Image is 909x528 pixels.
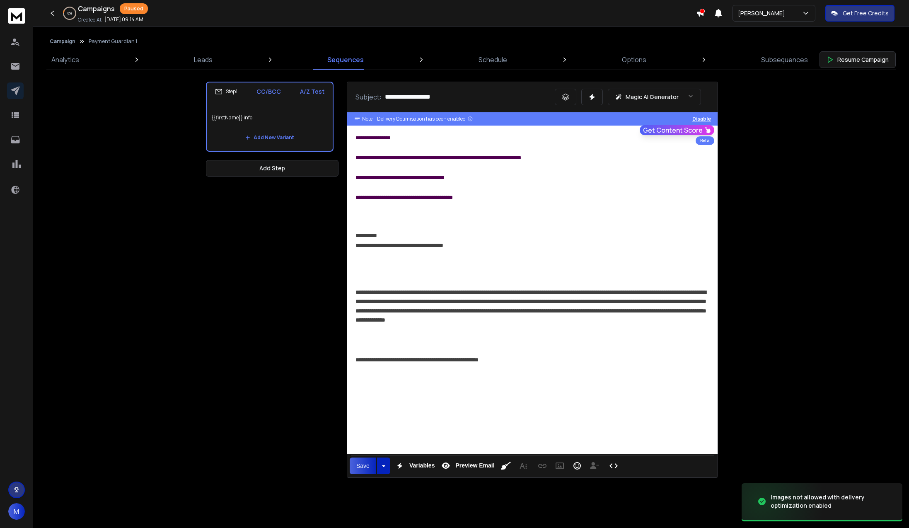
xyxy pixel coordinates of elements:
[377,116,473,122] div: Delivery Optimisation has been enabled
[825,5,894,22] button: Get Free Credits
[50,38,75,45] button: Campaign
[408,462,437,469] span: Variables
[761,55,808,65] p: Subsequences
[189,50,218,70] a: Leads
[692,116,711,122] button: Disable
[626,93,679,101] p: Magic AI Generator
[438,458,496,474] button: Preview Email
[843,9,889,17] p: Get Free Credits
[515,458,531,474] button: More Text
[120,3,148,14] div: Paused
[322,50,369,70] a: Sequences
[215,88,237,95] div: Step 1
[8,8,25,24] img: logo
[608,89,701,105] button: Magic AI Generator
[89,38,137,45] p: Payment Guardian 1
[206,160,338,177] button: Add Step
[256,87,281,96] p: CC/BCC
[820,51,896,68] button: Resume Campaign
[300,87,324,96] p: A/Z Test
[355,92,382,102] p: Subject:
[362,116,374,122] span: Note:
[8,503,25,520] button: M
[68,11,72,16] p: 8 %
[479,55,507,65] p: Schedule
[206,82,334,152] li: Step1CC/BCCA/Z Test{{firstName}} infoAdd New Variant
[552,458,568,474] button: Insert Image (⌘P)
[587,458,602,474] button: Insert Unsubscribe Link
[239,129,301,146] button: Add New Variant
[350,458,376,474] button: Save
[756,50,813,70] a: Subsequences
[327,55,364,65] p: Sequences
[696,136,714,145] div: Beta
[78,4,115,14] h1: Campaigns
[104,16,143,23] p: [DATE] 09:14 AM
[51,55,79,65] p: Analytics
[46,50,84,70] a: Analytics
[617,50,651,70] a: Options
[78,17,103,23] p: Created At:
[534,458,550,474] button: Insert Link (⌘K)
[194,55,213,65] p: Leads
[771,493,892,510] div: Images not allowed with delivery optimization enabled
[742,477,824,526] img: image
[640,125,714,135] button: Get Content Score
[212,106,328,129] p: {{firstName}} info
[622,55,646,65] p: Options
[392,458,437,474] button: Variables
[454,462,496,469] span: Preview Email
[738,9,788,17] p: [PERSON_NAME]
[474,50,512,70] a: Schedule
